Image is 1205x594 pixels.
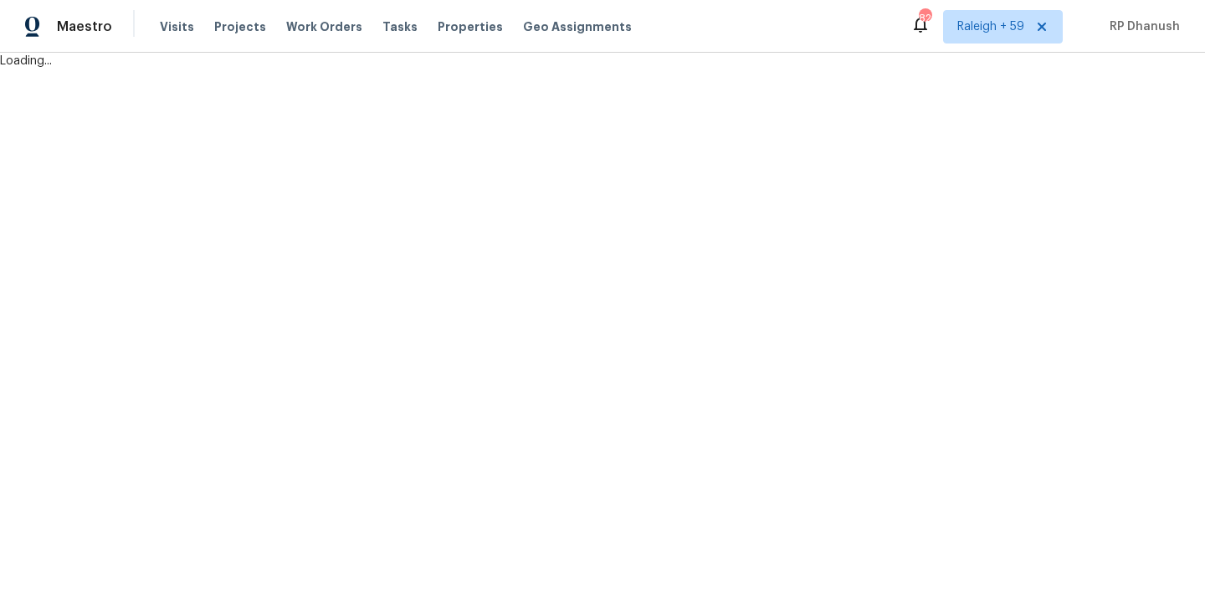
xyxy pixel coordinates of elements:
span: Properties [438,18,503,35]
span: Work Orders [286,18,362,35]
span: Tasks [382,21,418,33]
span: Geo Assignments [523,18,632,35]
div: 822 [919,10,931,27]
span: RP Dhanush [1103,18,1180,35]
span: Visits [160,18,194,35]
span: Projects [214,18,266,35]
span: Raleigh + 59 [957,18,1024,35]
span: Maestro [57,18,112,35]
